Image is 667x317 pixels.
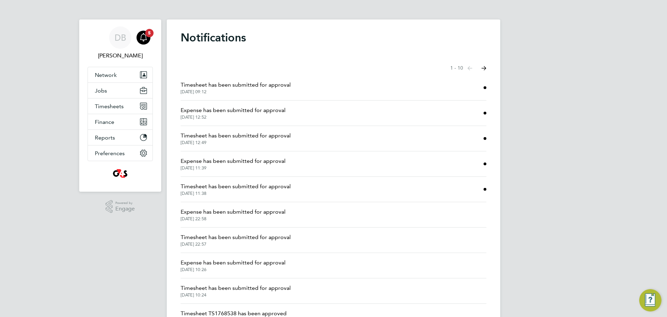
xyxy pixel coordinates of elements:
[88,26,153,60] a: DB[PERSON_NAME]
[181,140,291,145] span: [DATE] 12:49
[95,134,115,141] span: Reports
[181,31,486,45] h1: Notifications
[450,61,486,75] nav: Select page of notifications list
[181,182,291,191] span: Timesheet has been submitted for approval
[181,233,291,241] span: Timesheet has been submitted for approval
[181,157,286,165] span: Expense has been submitted for approval
[88,145,153,161] button: Preferences
[88,98,153,114] button: Timesheets
[181,165,286,171] span: [DATE] 11:39
[88,51,153,60] span: David Bringhurst
[115,200,135,206] span: Powered by
[181,267,286,272] span: [DATE] 10:26
[181,191,291,196] span: [DATE] 11:38
[639,289,661,311] button: Engage Resource Center
[450,65,463,72] span: 1 - 10
[181,284,291,298] a: Timesheet has been submitted for approval[DATE] 10:24
[79,19,161,192] nav: Main navigation
[88,114,153,129] button: Finance
[181,216,286,222] span: [DATE] 22:58
[181,284,291,292] span: Timesheet has been submitted for approval
[181,106,286,114] span: Expense has been submitted for approval
[181,208,286,216] span: Expense has been submitted for approval
[181,259,286,272] a: Expense has been submitted for approval[DATE] 10:26
[112,168,129,179] img: g4sssuk-logo-retina.png
[88,83,153,98] button: Jobs
[88,67,153,82] button: Network
[181,233,291,247] a: Timesheet has been submitted for approval[DATE] 22:57
[181,182,291,196] a: Timesheet has been submitted for approval[DATE] 11:38
[181,114,286,120] span: [DATE] 12:52
[115,33,126,42] span: DB
[95,87,107,94] span: Jobs
[181,89,291,95] span: [DATE] 09:12
[88,168,153,179] a: Go to home page
[181,241,291,247] span: [DATE] 22:57
[181,81,291,89] span: Timesheet has been submitted for approval
[181,106,286,120] a: Expense has been submitted for approval[DATE] 12:52
[181,132,291,145] a: Timesheet has been submitted for approval[DATE] 12:49
[95,119,114,125] span: Finance
[88,130,153,145] button: Reports
[95,150,125,157] span: Preferences
[106,200,135,213] a: Powered byEngage
[145,29,154,37] span: 5
[181,81,291,95] a: Timesheet has been submitted for approval[DATE] 09:12
[181,157,286,171] a: Expense has been submitted for approval[DATE] 11:39
[181,259,286,267] span: Expense has been submitted for approval
[181,292,291,298] span: [DATE] 10:24
[95,72,117,78] span: Network
[95,103,124,110] span: Timesheets
[181,132,291,140] span: Timesheet has been submitted for approval
[181,208,286,222] a: Expense has been submitted for approval[DATE] 22:58
[115,206,135,212] span: Engage
[137,26,150,49] a: 5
